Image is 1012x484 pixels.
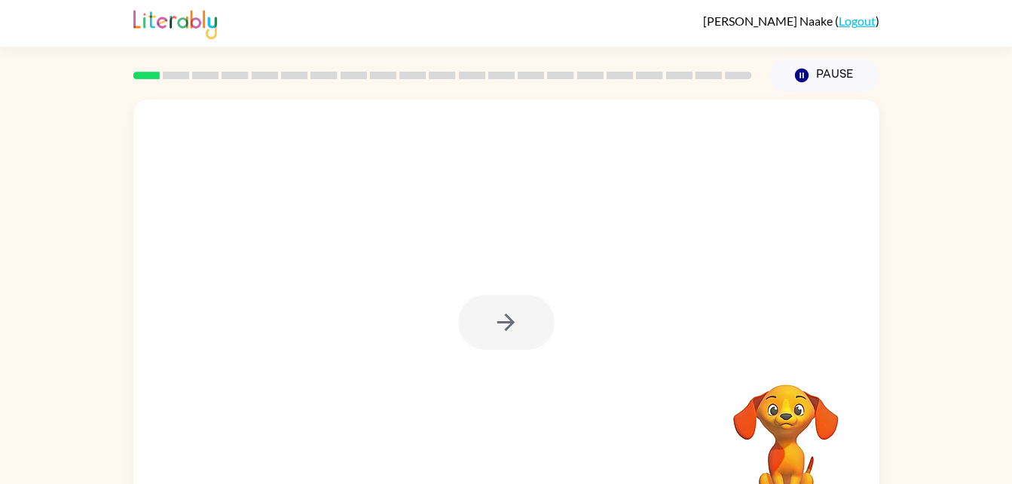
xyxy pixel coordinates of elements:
[770,58,879,93] button: Pause
[703,14,835,28] span: [PERSON_NAME] Naake
[703,14,879,28] div: ( )
[133,6,217,39] img: Literably
[839,14,876,28] a: Logout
